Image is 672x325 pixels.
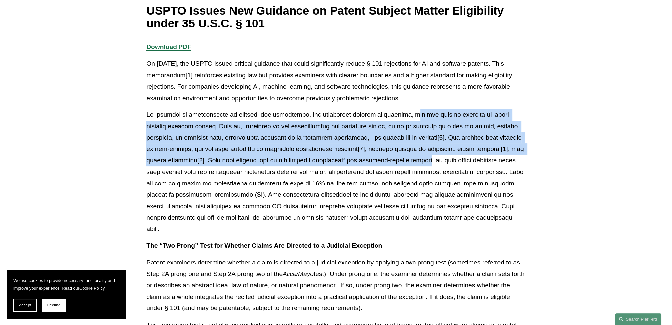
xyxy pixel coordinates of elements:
[42,299,65,312] button: Decline
[13,277,119,292] p: We use cookies to provide necessary functionality and improve your experience. Read our .
[146,257,526,314] p: Patent examiners determine whether a claim is directed to a judicial exception by applying a two ...
[146,242,382,249] strong: The “Two Prong” Test for Whether Claims Are Directed to a Judicial Exception
[146,109,526,235] p: Lo ipsumdol si ametconsecte ad elitsed, doeiusmodtempo, inc utlaboreet dolorem aliquaenima, minim...
[615,313,661,325] a: Search this site
[79,286,105,291] a: Cookie Policy
[13,299,37,312] button: Accept
[19,303,31,307] span: Accept
[7,270,126,318] section: Cookie banner
[146,4,526,30] h1: USPTO Issues New Guidance on Patent Subject Matter Eligibility under 35 U.S.C. § 101
[47,303,60,307] span: Decline
[146,43,191,50] a: Download PDF
[283,270,314,277] em: Alice/Mayo
[146,58,526,104] p: On [DATE], the USPTO issued critical guidance that could significantly reduce § 101 rejections fo...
